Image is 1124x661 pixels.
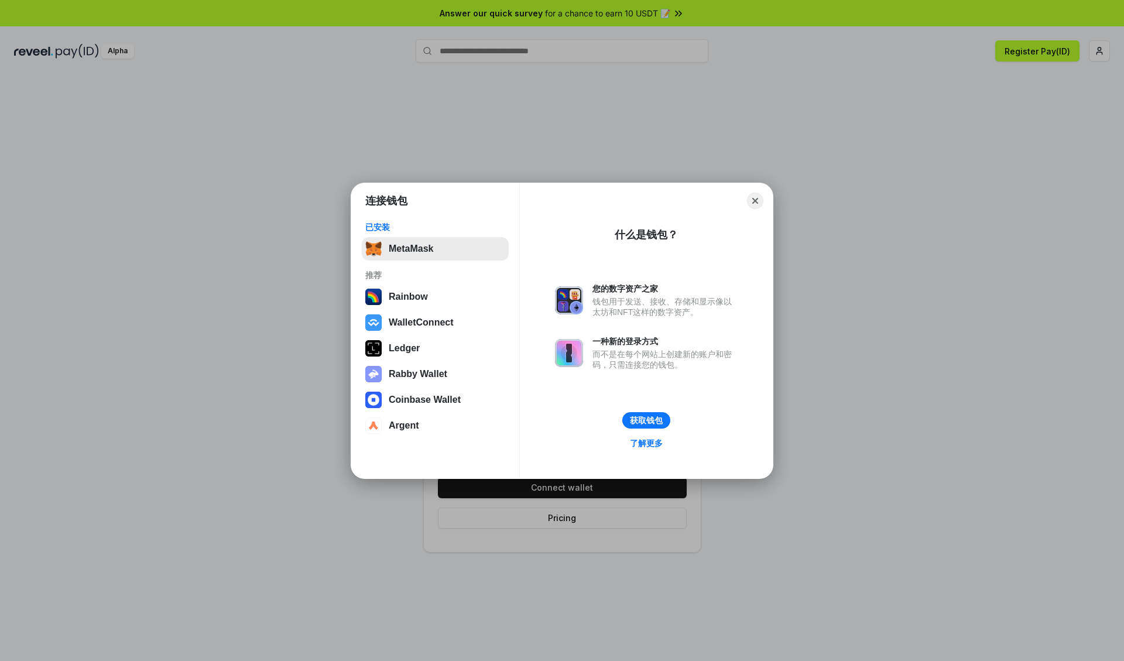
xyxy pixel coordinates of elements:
[592,296,738,317] div: 钱包用于发送、接收、存储和显示像以太坊和NFT这样的数字资产。
[365,314,382,331] img: svg+xml,%3Csvg%20width%3D%2228%22%20height%3D%2228%22%20viewBox%3D%220%200%2028%2028%22%20fill%3D...
[365,270,505,280] div: 推荐
[365,194,407,208] h1: 连接钱包
[362,311,509,334] button: WalletConnect
[389,395,461,405] div: Coinbase Wallet
[592,336,738,347] div: 一种新的登录方式
[747,193,763,209] button: Close
[555,339,583,367] img: svg+xml,%3Csvg%20xmlns%3D%22http%3A%2F%2Fwww.w3.org%2F2000%2Fsvg%22%20fill%3D%22none%22%20viewBox...
[362,237,509,261] button: MetaMask
[365,340,382,357] img: svg+xml,%3Csvg%20xmlns%3D%22http%3A%2F%2Fwww.w3.org%2F2000%2Fsvg%22%20width%3D%2228%22%20height%3...
[389,292,428,302] div: Rainbow
[365,366,382,382] img: svg+xml,%3Csvg%20xmlns%3D%22http%3A%2F%2Fwww.w3.org%2F2000%2Fsvg%22%20fill%3D%22none%22%20viewBox...
[630,438,663,448] div: 了解更多
[362,337,509,360] button: Ledger
[389,343,420,354] div: Ledger
[362,285,509,309] button: Rainbow
[362,388,509,412] button: Coinbase Wallet
[365,222,505,232] div: 已安装
[362,362,509,386] button: Rabby Wallet
[365,417,382,434] img: svg+xml,%3Csvg%20width%3D%2228%22%20height%3D%2228%22%20viewBox%3D%220%200%2028%2028%22%20fill%3D...
[555,286,583,314] img: svg+xml,%3Csvg%20xmlns%3D%22http%3A%2F%2Fwww.w3.org%2F2000%2Fsvg%22%20fill%3D%22none%22%20viewBox...
[592,349,738,370] div: 而不是在每个网站上创建新的账户和密码，只需连接您的钱包。
[365,289,382,305] img: svg+xml,%3Csvg%20width%3D%22120%22%20height%3D%22120%22%20viewBox%3D%220%200%20120%20120%22%20fil...
[623,436,670,451] a: 了解更多
[622,412,670,429] button: 获取钱包
[389,369,447,379] div: Rabby Wallet
[365,241,382,257] img: svg+xml,%3Csvg%20fill%3D%22none%22%20height%3D%2233%22%20viewBox%3D%220%200%2035%2033%22%20width%...
[365,392,382,408] img: svg+xml,%3Csvg%20width%3D%2228%22%20height%3D%2228%22%20viewBox%3D%220%200%2028%2028%22%20fill%3D...
[630,415,663,426] div: 获取钱包
[389,244,433,254] div: MetaMask
[389,420,419,431] div: Argent
[592,283,738,294] div: 您的数字资产之家
[362,414,509,437] button: Argent
[389,317,454,328] div: WalletConnect
[615,228,678,242] div: 什么是钱包？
